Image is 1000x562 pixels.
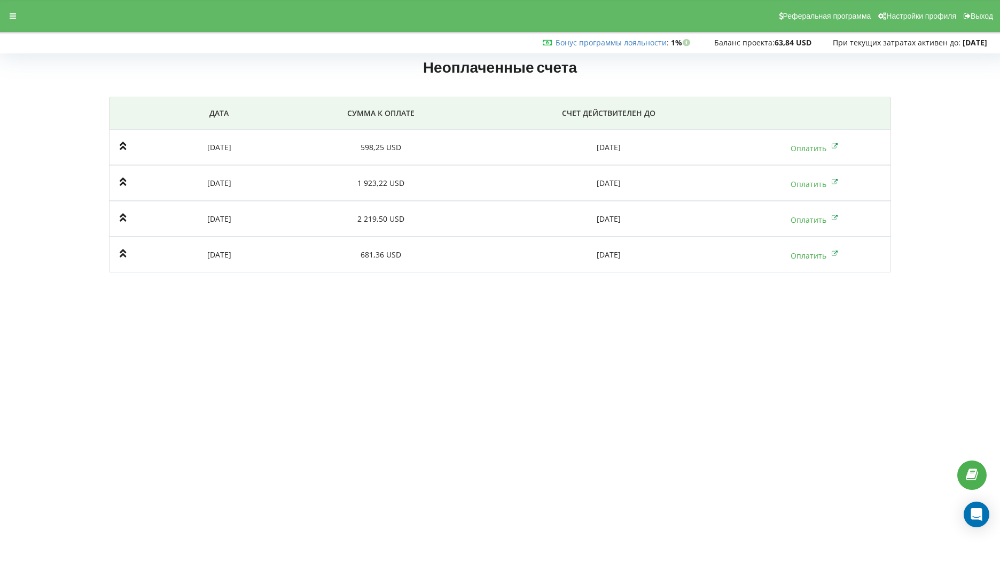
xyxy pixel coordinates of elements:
a: Оплатить [791,215,838,225]
td: 598,25 USD [283,130,479,165]
td: [DATE] [479,130,738,165]
td: [DATE] [479,201,738,237]
td: [DATE] [155,201,283,237]
span: Баланс проекта: [714,37,775,48]
h1: Неоплаченные счета [11,57,989,82]
td: [DATE] [479,165,738,201]
strong: 1% [671,37,693,48]
span: Реферальная программа [783,12,871,20]
div: Open Intercom Messenger [964,502,989,527]
td: [DATE] [155,130,283,165]
th: СЧЕТ ДЕЙСТВИТЕЛЕН ДО [479,97,738,130]
td: 681,36 USD [283,237,479,272]
a: Бонус программы лояльности [556,37,667,48]
span: : [556,37,669,48]
span: Настройки профиля [886,12,956,20]
td: [DATE] [155,165,283,201]
a: Оплатить [791,143,838,153]
td: 2 219,50 USD [283,201,479,237]
th: СУММА К ОПЛАТЕ [283,97,479,130]
span: Выход [971,12,993,20]
strong: 63,84 USD [775,37,811,48]
th: Дата [155,97,283,130]
a: Оплатить [791,179,838,189]
strong: [DATE] [963,37,987,48]
td: [DATE] [155,237,283,272]
td: [DATE] [479,237,738,272]
td: 1 923,22 USD [283,165,479,201]
span: При текущих затратах активен до: [833,37,960,48]
a: Оплатить [791,251,838,261]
